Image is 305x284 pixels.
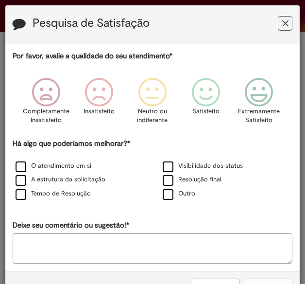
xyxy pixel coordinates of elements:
p: Completamente Insatisfeito [23,107,69,125]
div: Há algo que poderíamos melhorar?* [13,139,292,201]
label: Deixe seu comentário ou sugestão!* [13,220,129,231]
label: O atendimento em si [16,161,91,171]
p: Satisfeito [192,107,220,116]
div: Insatisfeito [74,71,124,137]
label: A estrutura da solicitação [16,175,105,184]
label: Por favor, avalie a qualidade do seu atendimento* [13,51,172,61]
label: Resolução final [163,175,221,184]
label: Visibilidade dos status [163,161,243,171]
p: Extremamente Satisfeito [238,107,280,125]
label: Pesquisa de Satisfação [33,17,150,30]
div: Extremamente Satisfeito [234,71,285,137]
label: Outro [163,189,195,198]
p: Neutro ou indiferente [135,107,170,125]
label: Tempo de Resolução [16,189,91,198]
p: Insatisfeito [84,107,115,116]
div: Completamente Insatisfeito [21,71,71,137]
div: Neutro ou indiferente [127,71,178,137]
div: Satisfeito [181,71,231,137]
